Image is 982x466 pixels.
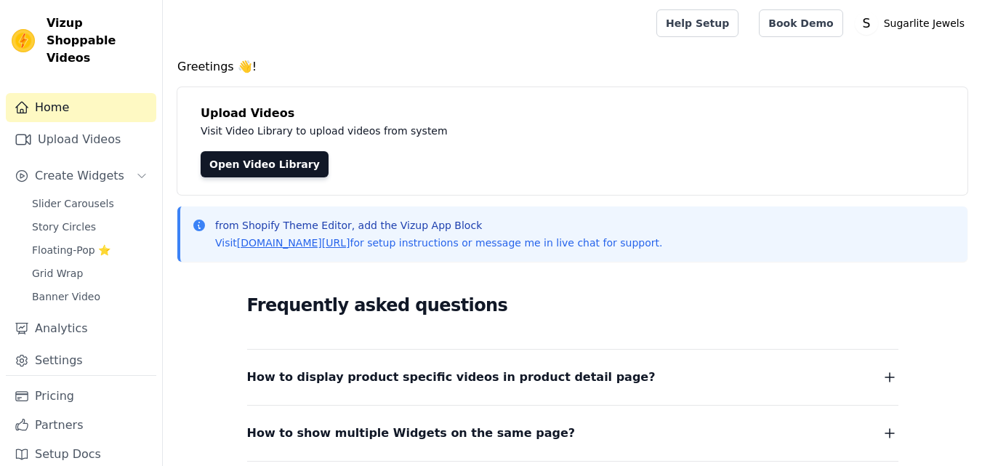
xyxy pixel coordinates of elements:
[23,193,156,214] a: Slider Carousels
[177,58,967,76] h4: Greetings 👋!
[247,291,898,320] h2: Frequently asked questions
[6,411,156,440] a: Partners
[6,314,156,343] a: Analytics
[6,125,156,154] a: Upload Videos
[23,263,156,284] a: Grid Wrap
[32,266,83,281] span: Grid Wrap
[855,10,970,36] button: S Sugarlite Jewels
[247,367,898,387] button: How to display product specific videos in product detail page?
[32,220,96,234] span: Story Circles
[237,237,350,249] a: [DOMAIN_NAME][URL]
[215,218,662,233] p: from Shopify Theme Editor, add the Vizup App Block
[759,9,842,37] a: Book Demo
[201,105,944,122] h4: Upload Videos
[32,243,110,257] span: Floating-Pop ⭐
[878,10,970,36] p: Sugarlite Jewels
[23,217,156,237] a: Story Circles
[247,423,576,443] span: How to show multiple Widgets on the same page?
[6,93,156,122] a: Home
[862,16,870,31] text: S
[201,122,852,140] p: Visit Video Library to upload videos from system
[6,346,156,375] a: Settings
[656,9,738,37] a: Help Setup
[32,289,100,304] span: Banner Video
[247,423,898,443] button: How to show multiple Widgets on the same page?
[32,196,114,211] span: Slider Carousels
[201,151,329,177] a: Open Video Library
[6,382,156,411] a: Pricing
[47,15,150,67] span: Vizup Shoppable Videos
[215,236,662,250] p: Visit for setup instructions or message me in live chat for support.
[6,161,156,190] button: Create Widgets
[23,240,156,260] a: Floating-Pop ⭐
[35,167,124,185] span: Create Widgets
[247,367,656,387] span: How to display product specific videos in product detail page?
[12,29,35,52] img: Vizup
[23,286,156,307] a: Banner Video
